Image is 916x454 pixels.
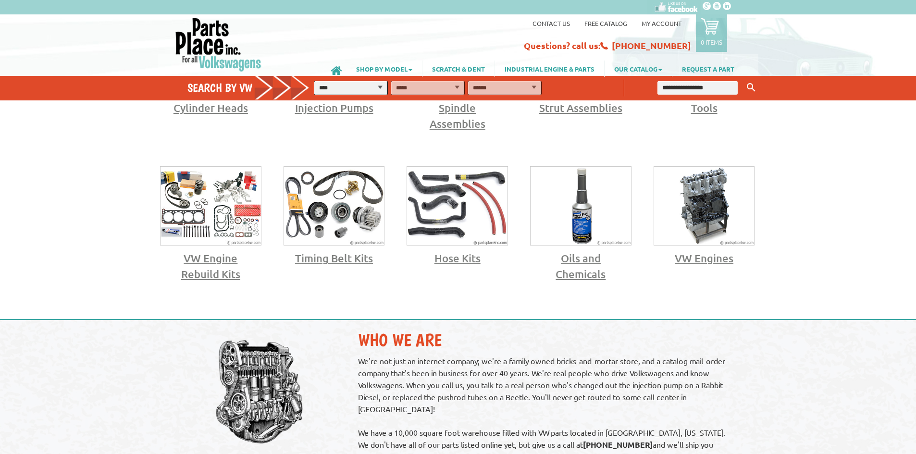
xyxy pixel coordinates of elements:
[658,100,750,116] span: Tools
[605,61,672,77] a: OUR CATALOG
[535,100,627,116] span: Strut Assemblies
[160,166,261,282] a: VW Engine Rebuild Kits VW Engine Rebuild Kits
[407,166,508,266] a: VW Hose Kits Hose Kits
[672,61,744,77] a: REQUEST A PART
[284,167,384,245] img: VW TDI Timing Belt Kits
[532,19,570,27] a: Contact us
[411,250,503,266] span: Hose Kits
[422,61,495,77] a: SCRATCH & DENT
[535,250,627,282] span: Oils and Chemicals
[495,61,604,77] a: INDUSTRIAL ENGINE & PARTS
[654,167,755,245] img: VW Engines
[584,19,627,27] a: Free Catalog
[288,250,380,266] span: Timing Belt Kits
[165,250,257,282] span: VW Engine Rebuild Kits
[358,330,730,350] h2: Who We Are
[187,81,319,95] h4: Search by VW
[658,250,750,266] span: VW Engines
[530,166,631,282] a: VW Oils and Chemicals Oils and Chemicals
[642,19,681,27] a: My Account
[696,14,727,52] a: 0 items
[407,167,508,245] img: VW Hose Kits
[701,38,722,46] p: 0 items
[654,166,755,266] a: VW Engines VW Engines
[161,167,261,245] img: VW Engine Rebuild Kits
[358,355,730,415] p: We're not just an internet company; we're a family owned bricks-and-mortar store, and a catalog m...
[174,17,262,72] img: Parts Place Inc!
[284,166,385,266] a: VW TDI Timing Belt Kits Timing Belt Kits
[347,61,422,77] a: SHOP BY MODEL
[744,80,758,96] button: Keyword Search
[165,100,257,116] span: Cylinder Heads
[531,167,631,245] img: VW Oils and Chemicals
[411,100,503,132] span: Spindle Assemblies
[288,100,380,116] span: Injection Pumps
[583,440,653,450] strong: [PHONE_NUMBER]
